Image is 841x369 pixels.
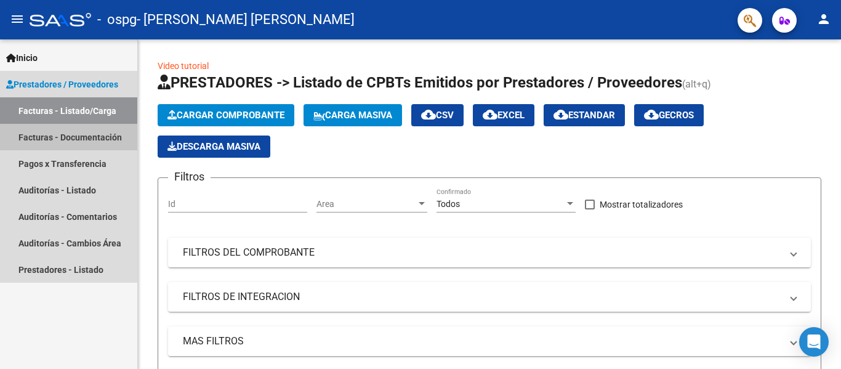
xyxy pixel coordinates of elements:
span: - [PERSON_NAME] [PERSON_NAME] [137,6,355,33]
mat-icon: cloud_download [421,107,436,122]
button: CSV [411,104,464,126]
app-download-masive: Descarga masiva de comprobantes (adjuntos) [158,136,270,158]
span: CSV [421,110,454,121]
span: Todos [437,199,460,209]
mat-icon: person [816,12,831,26]
button: Cargar Comprobante [158,104,294,126]
mat-icon: menu [10,12,25,26]
mat-icon: cloud_download [483,107,497,122]
button: Estandar [544,104,625,126]
span: Estandar [553,110,615,121]
mat-expansion-panel-header: FILTROS DE INTEGRACION [168,282,811,312]
span: (alt+q) [682,78,711,90]
button: Descarga Masiva [158,136,270,158]
mat-panel-title: FILTROS DEL COMPROBANTE [183,246,781,259]
span: Area [316,199,416,209]
span: PRESTADORES -> Listado de CPBTs Emitidos por Prestadores / Proveedores [158,74,682,91]
mat-expansion-panel-header: FILTROS DEL COMPROBANTE [168,238,811,267]
mat-panel-title: MAS FILTROS [183,335,781,348]
span: Inicio [6,51,38,65]
span: Mostrar totalizadores [600,197,683,212]
mat-panel-title: FILTROS DE INTEGRACION [183,290,781,304]
div: Open Intercom Messenger [799,327,829,357]
mat-icon: cloud_download [553,107,568,122]
span: Prestadores / Proveedores [6,78,118,91]
mat-icon: cloud_download [644,107,659,122]
button: EXCEL [473,104,534,126]
span: Cargar Comprobante [167,110,284,121]
h3: Filtros [168,168,211,185]
a: Video tutorial [158,61,209,71]
span: Gecros [644,110,694,121]
span: Carga Masiva [313,110,392,121]
mat-expansion-panel-header: MAS FILTROS [168,326,811,356]
span: - ospg [97,6,137,33]
button: Carga Masiva [304,104,402,126]
span: EXCEL [483,110,525,121]
button: Gecros [634,104,704,126]
span: Descarga Masiva [167,141,260,152]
